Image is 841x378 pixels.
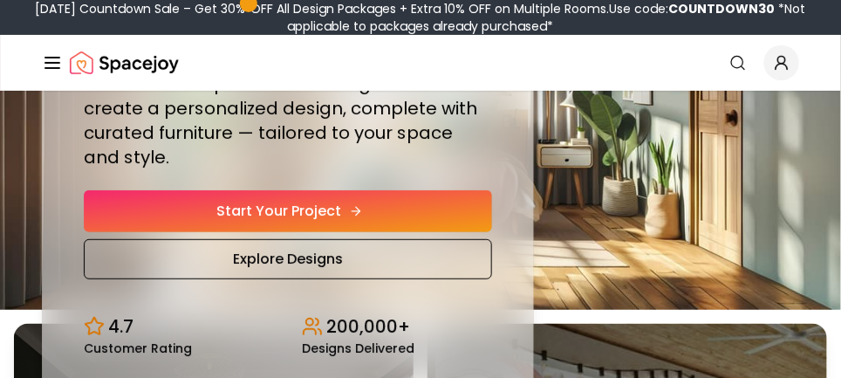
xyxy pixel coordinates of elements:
[84,342,192,354] small: Customer Rating
[84,239,492,279] a: Explore Designs
[108,314,133,339] p: 4.7
[70,45,179,80] img: Spacejoy Logo
[326,314,410,339] p: 200,000+
[84,72,492,169] p: Work 1:1 with expert interior designers to create a personalized design, complete with curated fu...
[42,35,799,91] nav: Global
[70,45,179,80] a: Spacejoy
[84,190,492,232] a: Start Your Project
[302,342,414,354] small: Designs Delivered
[84,300,492,354] div: Design stats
